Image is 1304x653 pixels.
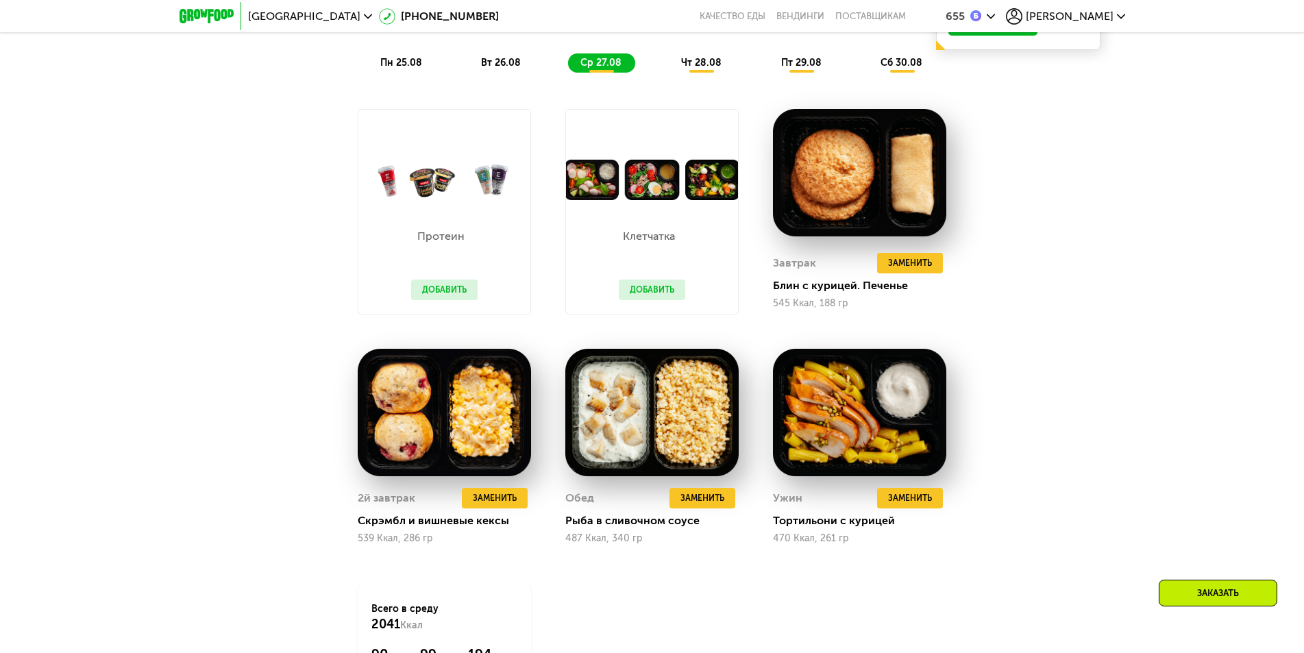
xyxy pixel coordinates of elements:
div: Заказать [1159,580,1277,606]
span: Заменить [888,256,932,270]
span: пн 25.08 [380,57,422,69]
div: 655 [946,11,965,22]
span: [PERSON_NAME] [1026,11,1114,22]
a: [PHONE_NUMBER] [379,8,499,25]
div: Тортильони с курицей [773,514,957,528]
a: Качество еды [700,11,765,22]
div: 487 Ккал, 340 гр [565,533,739,544]
div: Всего в среду [371,602,517,632]
button: Заменить [669,488,735,508]
span: сб 30.08 [881,57,922,69]
span: Заменить [888,491,932,505]
div: поставщикам [835,11,906,22]
div: Скрэмбл и вишневые кексы [358,514,542,528]
button: Добавить [619,280,685,300]
p: Протеин [411,231,471,242]
span: [GEOGRAPHIC_DATA] [248,11,360,22]
span: Заменить [680,491,724,505]
div: Ужин [773,488,802,508]
div: 2й завтрак [358,488,415,508]
div: 470 Ккал, 261 гр [773,533,946,544]
span: ср 27.08 [580,57,622,69]
span: 2041 [371,617,400,632]
button: Заменить [462,488,528,508]
div: 539 Ккал, 286 гр [358,533,531,544]
button: Добавить [411,280,478,300]
span: пт 29.08 [781,57,822,69]
p: Клетчатка [619,231,678,242]
div: Рыба в сливочном соусе [565,514,750,528]
button: Заменить [877,488,943,508]
div: 545 Ккал, 188 гр [773,298,946,309]
span: Ккал [400,619,423,631]
span: вт 26.08 [481,57,521,69]
span: Заменить [473,491,517,505]
div: Блин с курицей. Печенье [773,279,957,293]
div: Обед [565,488,594,508]
span: чт 28.08 [681,57,722,69]
button: Заменить [877,253,943,273]
div: Завтрак [773,253,816,273]
a: Вендинги [776,11,824,22]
